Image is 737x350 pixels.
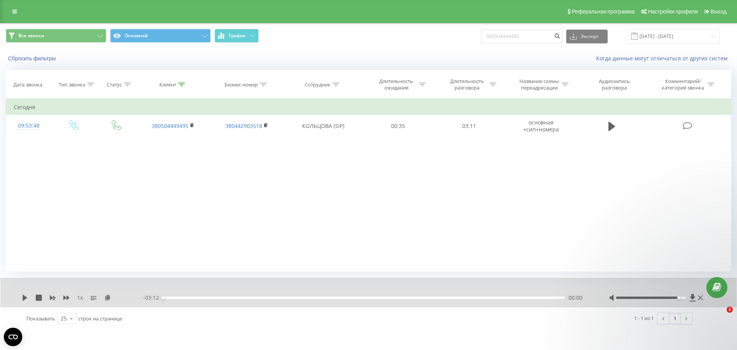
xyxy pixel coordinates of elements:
button: Экспорт [566,30,608,43]
span: 1 [727,307,733,313]
div: Длительность ожидания [376,78,417,91]
button: Сбросить фильтры [6,55,59,62]
div: Название схемы переадресации [519,78,560,91]
div: Accessibility label [161,296,164,299]
a: 1 [669,313,681,324]
span: 1 x [77,294,83,302]
div: Бизнес номер [225,81,258,88]
div: Комментарий/категория звонка [661,78,706,91]
button: Open CMP widget [4,328,22,346]
button: График [215,29,259,43]
a: 380442903518 [225,122,262,129]
span: строк на странице [78,315,122,322]
div: Accessibility label [677,296,680,299]
div: Клиент [159,81,176,88]
span: График [229,33,246,38]
div: Аудиозапись разговора [590,78,640,91]
span: Реферальная программа [572,8,635,15]
input: Поиск по номеру [481,30,562,43]
div: Дата звонка [13,81,42,88]
div: 25 [61,315,67,322]
iframe: Intercom live chat [711,307,729,325]
a: 380504449495 [152,122,188,129]
span: Показывать [26,315,55,322]
button: Основной [110,29,211,43]
div: Тип звонка [59,81,85,88]
td: Сегодня [6,100,731,115]
div: 1 - 1 из 1 [634,314,654,322]
span: Все звонки [18,33,44,39]
span: Выход [711,8,727,15]
a: Когда данные могут отличаться от других систем [596,55,731,62]
span: Настройки профиля [648,8,698,15]
span: 00:00 [568,294,582,302]
td: 00:35 [363,115,433,137]
div: Длительность разговора [446,78,487,91]
td: основная +сип+номера [504,115,578,137]
span: - 03:12 [143,294,163,302]
td: 03:11 [433,115,504,137]
button: Все звонки [6,29,106,43]
td: КОЛЬЦОВА (SIP) [283,115,363,137]
div: Сотрудник [305,81,330,88]
div: Статус [107,81,122,88]
div: 09:53:48 [14,118,44,133]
